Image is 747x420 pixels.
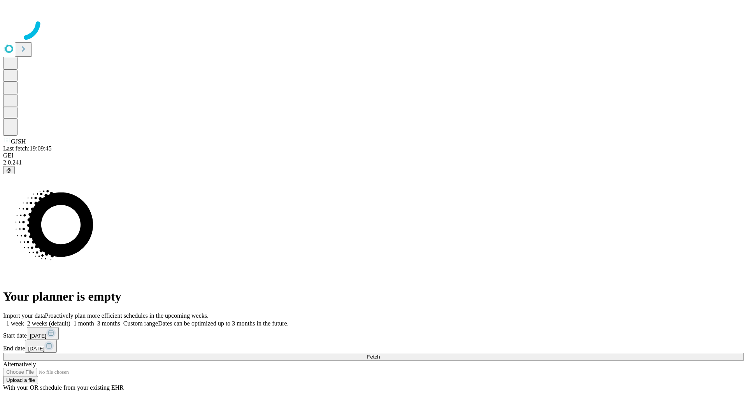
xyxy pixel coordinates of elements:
[3,361,36,367] span: Alternatively
[45,312,209,319] span: Proactively plan more efficient schedules in the upcoming weeks.
[3,289,744,304] h1: Your planner is empty
[367,354,380,360] span: Fetch
[3,340,744,353] div: End date
[11,138,26,145] span: GJSH
[6,167,12,173] span: @
[3,159,744,166] div: 2.0.241
[25,340,57,353] button: [DATE]
[3,384,124,391] span: With your OR schedule from your existing EHR
[3,166,15,174] button: @
[3,152,744,159] div: GEI
[74,320,94,327] span: 1 month
[27,320,70,327] span: 2 weeks (default)
[6,320,24,327] span: 1 week
[123,320,158,327] span: Custom range
[3,327,744,340] div: Start date
[30,333,46,339] span: [DATE]
[3,312,45,319] span: Import your data
[3,145,52,152] span: Last fetch: 19:09:45
[158,320,288,327] span: Dates can be optimized up to 3 months in the future.
[97,320,120,327] span: 3 months
[3,353,744,361] button: Fetch
[27,327,59,340] button: [DATE]
[28,346,44,352] span: [DATE]
[3,376,38,384] button: Upload a file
